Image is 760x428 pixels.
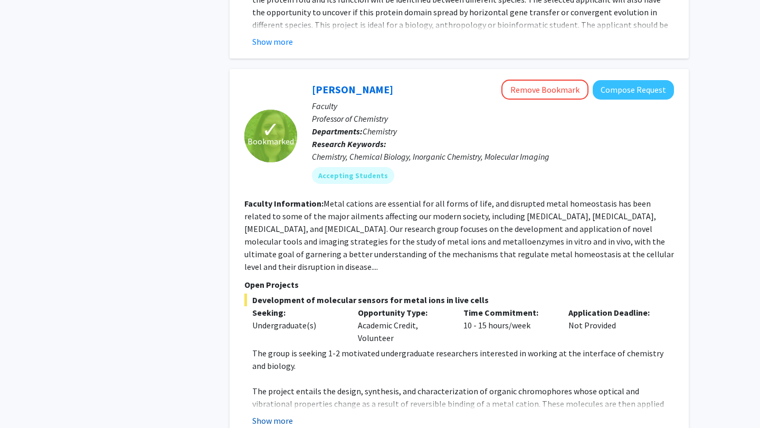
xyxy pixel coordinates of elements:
b: Faculty Information: [244,198,324,209]
p: Application Deadline: [568,306,658,319]
button: Remove Bookmark [501,80,588,100]
p: Opportunity Type: [358,306,448,319]
div: Chemistry, Chemical Biology, Inorganic Chemistry, Molecular Imaging [312,150,674,163]
span: Chemistry [363,126,397,137]
a: [PERSON_NAME] [312,83,393,96]
div: Not Provided [560,306,666,344]
div: Academic Credit, Volunteer [350,306,455,344]
b: Research Keywords: [312,139,386,149]
button: Show more [252,414,293,427]
iframe: Chat [8,381,45,420]
span: Development of molecular sensors for metal ions in live cells [244,294,674,306]
p: Open Projects [244,278,674,291]
fg-read-more: Metal cations are essential for all forms of life, and disrupted metal homeostasis has been relat... [244,198,674,272]
b: Departments: [312,126,363,137]
p: Faculty [312,100,674,112]
button: Show more [252,35,293,48]
p: Time Commitment: [463,306,553,319]
p: Professor of Chemistry [312,112,674,125]
div: Undergraduate(s) [252,319,342,332]
span: ✓ [262,124,280,135]
mat-chip: Accepting Students [312,167,394,184]
button: Compose Request to Daniela Buccella [593,80,674,100]
p: The group is seeking 1-2 motivated undergraduate researchers interested in working at the interfa... [252,347,674,372]
p: Seeking: [252,306,342,319]
span: Bookmarked [248,135,294,148]
div: 10 - 15 hours/week [455,306,561,344]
